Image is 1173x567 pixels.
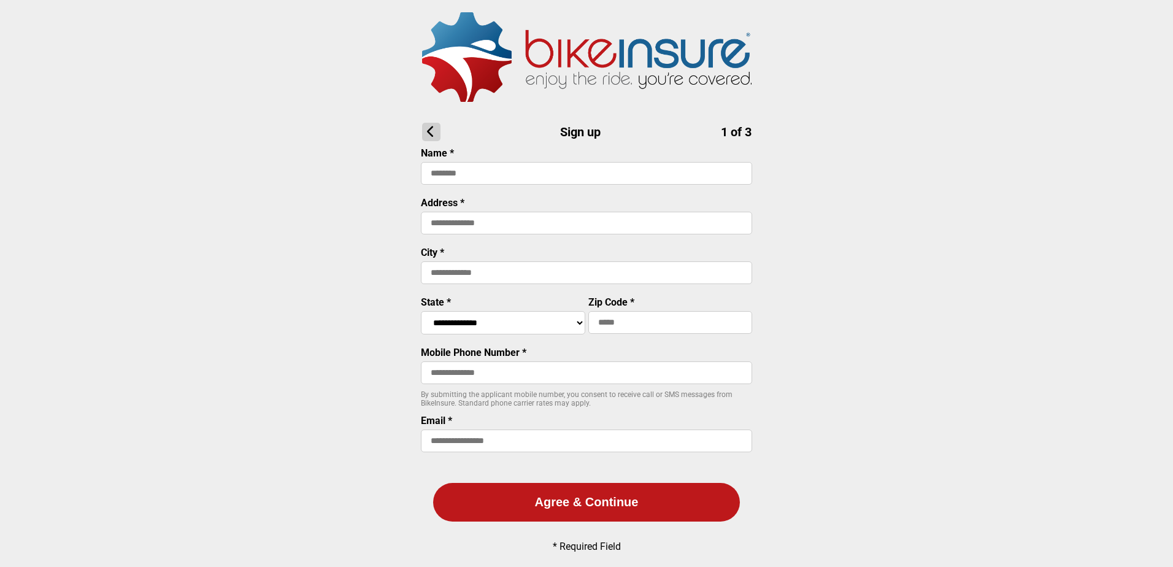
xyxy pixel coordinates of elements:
label: Zip Code * [588,296,634,308]
label: City * [421,247,444,258]
label: Email * [421,415,452,426]
h1: Sign up [422,123,752,141]
button: Agree & Continue [433,483,740,522]
p: By submitting the applicant mobile number, you consent to receive call or SMS messages from BikeI... [421,390,752,407]
label: Address * [421,197,464,209]
label: Mobile Phone Number * [421,347,526,358]
label: State * [421,296,451,308]
span: 1 of 3 [721,125,752,139]
p: * Required Field [553,541,621,552]
label: Name * [421,147,454,159]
